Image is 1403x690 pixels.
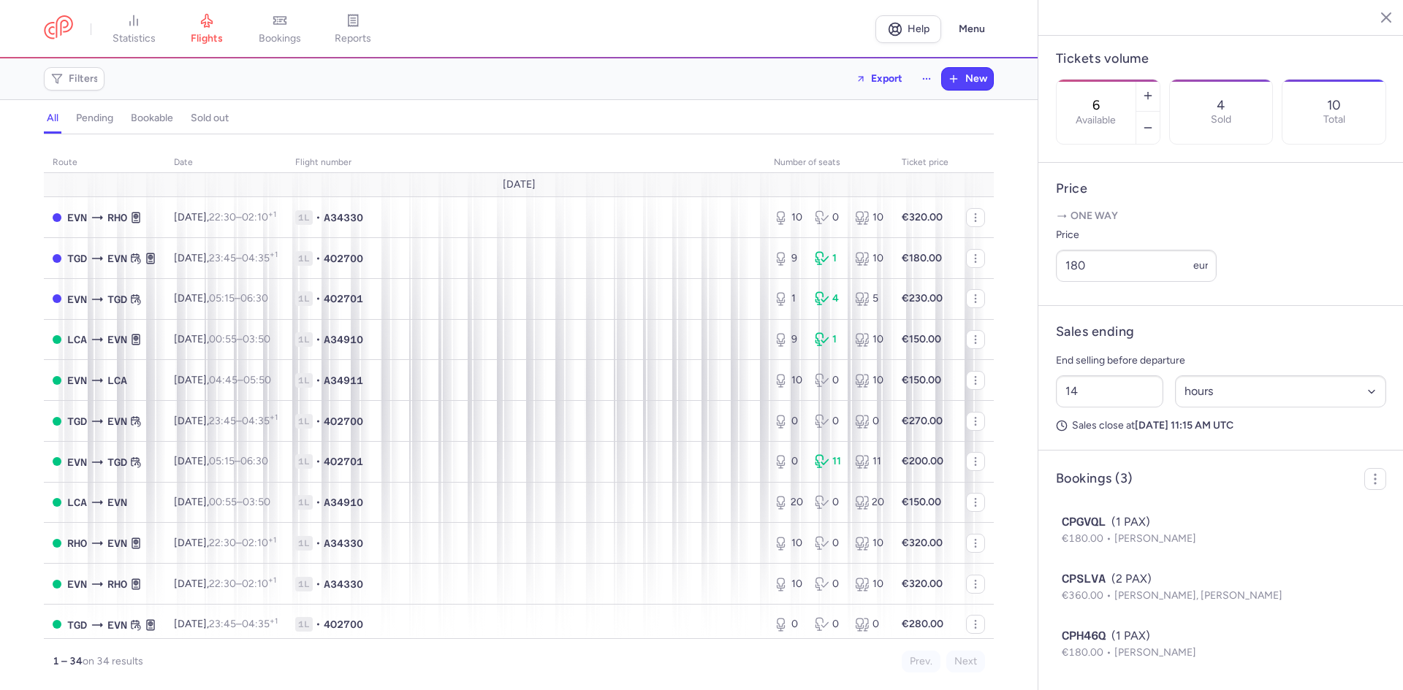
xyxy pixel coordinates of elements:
span: EVN [67,454,87,470]
p: 10 [1327,98,1341,112]
div: 11 [815,454,844,469]
time: 22:30 [209,211,236,223]
button: CPSLVA(2 PAX)€360.00[PERSON_NAME], [PERSON_NAME] [1062,570,1380,604]
span: LCA [107,372,127,388]
strong: €180.00 [902,252,942,264]
sup: +1 [270,616,278,626]
div: 10 [855,332,884,347]
span: TGD [107,454,127,470]
span: 4O2701 [324,454,363,469]
span: RHO [107,210,127,226]
div: 11 [855,454,884,469]
span: – [209,211,276,223]
button: Next [946,651,985,672]
time: 23:45 [209,415,236,427]
a: reports [316,13,389,45]
th: number of seats [765,152,893,174]
span: 1L [295,210,313,225]
th: route [44,152,165,174]
span: • [316,414,321,429]
span: LCA [67,331,87,348]
span: 1L [295,617,313,632]
time: 05:15 [209,292,235,304]
button: CPH46Q(1 PAX)€180.00[PERSON_NAME] [1062,627,1380,661]
strong: €270.00 [902,415,943,427]
div: 10 [774,210,803,225]
span: – [209,374,271,386]
div: 1 [815,332,844,347]
span: New [965,73,987,85]
strong: 1 – 34 [53,655,83,667]
th: Ticket price [893,152,957,174]
button: Filters [45,68,104,90]
p: One way [1056,209,1386,223]
span: 1L [295,373,313,388]
strong: €150.00 [902,374,941,386]
span: TGD [67,250,87,267]
div: 10 [855,536,884,551]
div: 9 [774,251,803,266]
span: TGD [107,291,127,307]
span: 1L [295,332,313,347]
span: • [316,577,321,591]
button: CPGVQL(1 PAX)€180.00[PERSON_NAME] [1062,513,1380,547]
label: Available [1076,115,1116,126]
div: 0 [855,617,884,632]
span: – [209,292,268,304]
span: – [209,415,278,427]
span: [DATE], [174,578,276,590]
span: 1L [295,291,313,306]
time: 05:50 [243,374,271,386]
label: Price [1056,226,1217,244]
span: – [209,333,270,345]
time: 23:45 [209,618,236,630]
p: Total [1323,114,1345,126]
span: CPGVQL [1062,513,1106,531]
h4: bookable [131,112,173,125]
div: 0 [815,536,844,551]
button: Menu [950,15,994,43]
span: [DATE], [174,252,278,264]
span: EVN [67,576,87,592]
span: [DATE], [174,455,268,467]
span: Help [908,23,929,34]
time: 22:30 [209,578,236,590]
time: 06:30 [240,455,268,467]
span: • [316,332,321,347]
span: – [209,496,270,508]
p: End selling before departure [1056,352,1386,369]
div: (1 PAX) [1062,627,1380,645]
span: [DATE], [174,374,271,386]
span: €180.00 [1062,532,1114,545]
div: 1 [774,291,803,306]
span: bookings [259,32,301,45]
h4: sold out [191,112,229,125]
span: – [209,618,278,630]
span: Export [871,73,902,84]
div: 0 [774,414,803,429]
strong: €320.00 [902,211,943,223]
span: EVN [107,250,127,267]
span: [DATE], [174,496,270,508]
span: A34330 [324,536,363,551]
a: statistics [97,13,170,45]
span: 4O2701 [324,291,363,306]
h4: Sales ending [1056,323,1134,340]
div: 10 [855,210,884,225]
span: on 34 results [83,655,143,667]
span: EVN [67,210,87,226]
div: 10 [774,536,803,551]
span: [PERSON_NAME] [1114,532,1196,545]
div: 4 [815,291,844,306]
span: • [316,454,321,469]
sup: +1 [270,250,278,259]
h4: pending [76,112,113,125]
div: 9 [774,332,803,347]
span: 4O2700 [324,414,363,429]
span: EVN [107,617,127,633]
strong: [DATE] 11:15 AM UTC [1135,419,1233,432]
div: 0 [774,617,803,632]
sup: +1 [268,210,276,219]
span: [PERSON_NAME], [PERSON_NAME] [1114,589,1282,602]
span: Filters [69,73,99,85]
